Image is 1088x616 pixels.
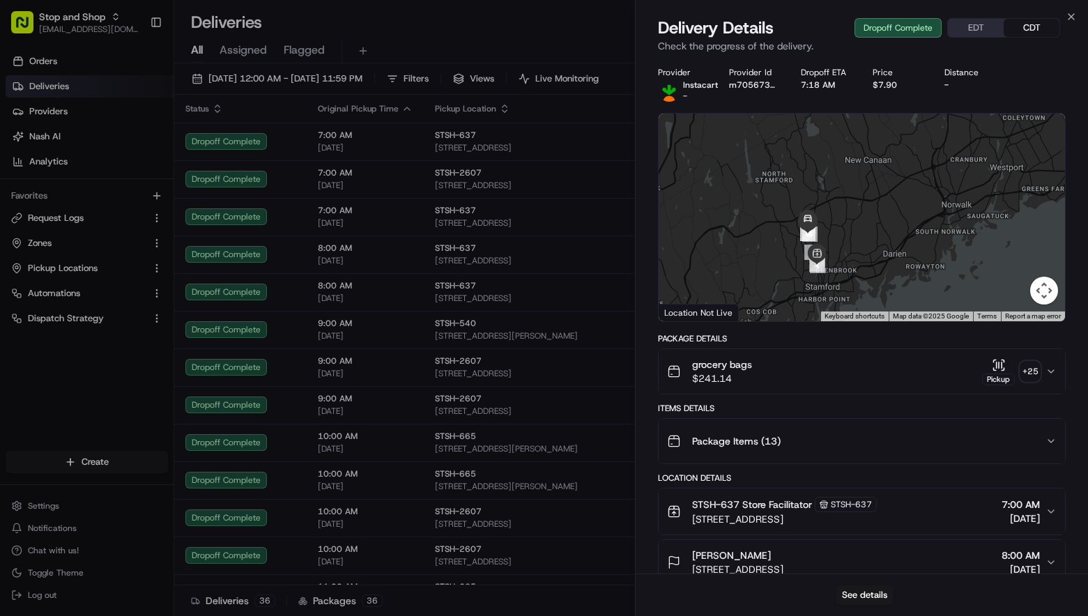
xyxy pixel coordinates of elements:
img: 1736555255976-a54dd68f-1ca7-489b-9aae-adbdc363a1c4 [14,133,39,158]
div: 3 [804,245,820,260]
span: Pylon [139,236,169,247]
img: Google [662,303,708,321]
div: 💻 [118,203,129,215]
a: Open this area in Google Maps (opens a new window) [662,303,708,321]
a: Powered byPylon [98,236,169,247]
div: 7:18 AM [801,79,850,91]
a: Terms [977,312,997,320]
div: Provider Id [729,67,779,78]
button: grocery bags$241.14Pickup+25 [659,349,1065,394]
span: $241.14 [692,371,752,385]
span: STSH-637 [831,499,872,510]
div: Items Details [658,403,1066,414]
img: Nash [14,14,42,42]
button: Pickup [982,358,1015,385]
a: Report a map error [1005,312,1061,320]
button: See details [836,585,894,605]
div: Location Details [658,472,1066,484]
button: STSH-637 Store FacilitatorSTSH-637[STREET_ADDRESS]7:00 AM[DATE] [659,488,1065,534]
button: Package Items (13) [659,419,1065,463]
button: Start new chat [237,137,254,154]
button: Keyboard shortcuts [825,311,884,321]
span: [STREET_ADDRESS] [692,562,783,576]
span: Map data ©2025 Google [893,312,969,320]
button: Pickup+25 [982,358,1040,385]
button: CDT [1004,19,1059,37]
span: Delivery Details [658,17,774,39]
span: [DATE] [1002,511,1040,525]
span: API Documentation [132,202,224,216]
span: [DATE] [1002,562,1040,576]
div: Dropoff ETA [801,67,850,78]
span: grocery bags [692,357,752,371]
div: + 25 [1020,362,1040,381]
div: Provider [658,67,707,78]
button: [PERSON_NAME][STREET_ADDRESS]8:00 AM[DATE] [659,540,1065,585]
span: - [683,91,687,102]
div: Price [873,67,922,78]
a: 💻API Documentation [112,197,229,222]
button: EDT [948,19,1004,37]
span: STSH-637 Store Facilitator [692,498,812,511]
button: Map camera controls [1030,277,1058,305]
div: Start new chat [47,133,229,147]
span: Knowledge Base [28,202,107,216]
button: m705673209 [729,79,779,91]
div: We're available if you need us! [47,147,176,158]
a: 📗Knowledge Base [8,197,112,222]
div: 6 [800,226,815,241]
div: $7.90 [873,79,922,91]
input: Clear [36,90,230,105]
span: Package Items ( 13 ) [692,434,781,448]
span: [STREET_ADDRESS] [692,512,877,526]
div: 📗 [14,203,25,215]
img: profile_instacart_ahold_partner.png [658,79,680,102]
p: Welcome 👋 [14,56,254,78]
span: [PERSON_NAME] [692,548,771,562]
div: Location Not Live [659,304,739,321]
span: Instacart [683,79,718,91]
div: Pickup [982,374,1015,385]
span: 8:00 AM [1002,548,1040,562]
div: Distance [944,67,994,78]
div: Package Details [658,333,1066,344]
div: - [944,79,994,91]
p: Check the progress of the delivery. [658,39,1066,53]
span: 7:00 AM [1002,498,1040,511]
